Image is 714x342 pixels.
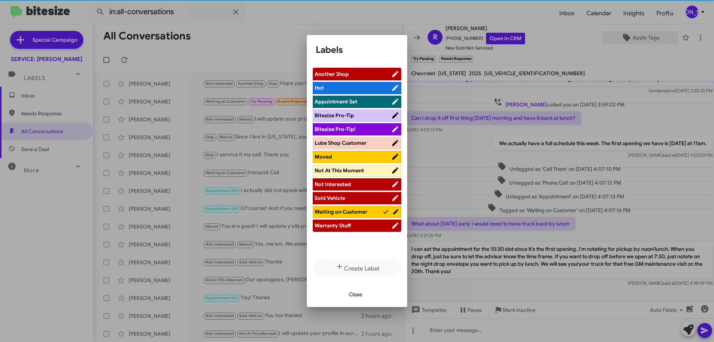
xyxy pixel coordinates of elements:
[315,140,367,146] span: Lube Shop Customer
[315,222,351,229] span: Warranty Stuff
[313,259,401,276] button: Create Label
[315,71,349,77] span: Another Shop
[315,195,345,201] span: Sold Vehicle
[315,84,324,91] span: Hot
[315,181,351,188] span: Not Interested
[315,112,354,119] span: Bitesize Pro-Tip
[349,288,362,301] span: Close
[315,126,356,132] span: Bitesize Pro-Tip!
[316,44,398,56] h1: Labels
[315,208,367,215] span: Waiting on Customer
[343,288,368,301] button: Close
[315,153,332,160] span: Moved
[315,167,364,174] span: Not At This Moment
[315,98,357,105] span: Appointment Set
